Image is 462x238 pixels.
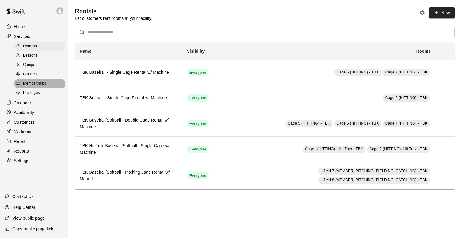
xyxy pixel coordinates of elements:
a: Retail [5,137,63,146]
a: Availability [5,108,63,117]
div: Classes [14,70,65,79]
span: Cage 5 (HITTING) - TBK [288,121,330,125]
h5: Rentals [75,7,152,15]
span: Everyone [187,147,209,152]
span: Camps [23,62,35,68]
p: Home [14,24,25,30]
span: Everyone [187,173,209,179]
span: Cage 7 (HITTING) - TBK [385,121,428,125]
a: New [429,7,455,18]
span: Classes [23,71,37,77]
span: Rentals [23,43,37,49]
p: Let customers rent rooms at your facility. [75,15,152,21]
span: Cage 5 (HITTING) - TBK [385,96,428,100]
h6: TBK Baseball - Single Cage Rental w/ Machine [80,69,177,76]
a: Settings [5,156,63,165]
a: Reports [5,147,63,156]
p: Contact Us [12,193,34,199]
span: Cage 2 (HITTING)- Hit Trax - TBK [369,147,427,151]
div: This service is visible to all of your customers [187,94,209,102]
a: Rentals [14,42,68,51]
span: Everyone [187,121,209,127]
button: Rental settings [418,8,427,17]
a: Memberships [14,79,68,88]
h6: TBK Baseball/Softball - Pitching Lane Rental w/ Mound [80,169,177,182]
a: Lessons [14,51,68,60]
a: Packages [14,88,68,98]
span: Cage 7 (HITTING) - TBK [385,70,428,74]
a: Marketing [5,127,63,136]
span: Cage 1(HITTING) - Hit Trax - TBK [305,147,363,151]
h6: TBK Baseball/Softball - Double Cage Rental w/ Machine [80,117,177,130]
p: Availability [14,110,34,116]
div: Packages [14,89,65,97]
b: Visibility [187,49,205,54]
a: Home [5,22,63,31]
span: Cage 6 (HITTING) - TBK [337,121,379,125]
span: Packages [23,90,40,96]
b: Rooms [416,49,431,54]
p: Marketing [14,129,33,135]
b: Name [80,49,91,54]
span: Infield 7 (MEMBER, PITCHING, FIELDING, CATCHING) - TBK [321,169,428,173]
span: Lessons [23,53,38,59]
span: Infield 8 (MEMBER, PITCHING, FIELDING, CATCHING) - TBK [321,178,428,182]
a: Camps [14,60,68,70]
span: Everyone [187,95,209,101]
h6: TBK Hit Trax Baseball/Softball - Single Cage w/ Machine [80,143,177,156]
div: This service is visible to all of your customers [187,120,209,127]
div: Lessons [14,51,65,60]
span: Cage 6 (HITTING) - TBK [337,70,379,74]
p: Help Center [12,204,35,210]
div: Rentals [14,42,65,51]
div: This service is visible to all of your customers [187,69,209,76]
div: Camps [14,61,65,69]
table: simple table [75,43,455,189]
p: Calendar [14,100,31,106]
a: Classes [14,70,68,79]
p: Reports [14,148,29,154]
p: Customers [14,119,35,125]
p: Services [14,33,30,39]
div: This service is visible to all of your customers [187,146,209,153]
p: Copy public page link [12,226,53,232]
div: Memberships [14,79,65,88]
span: Everyone [187,70,209,76]
div: This service is visible to all of your customers [187,172,209,179]
a: Customers [5,118,63,127]
h6: TBK Softball - Single Cage Rental w/ Machine [80,95,177,101]
p: Retail [14,138,25,144]
span: Memberships [23,81,46,87]
p: View public page [12,215,45,221]
a: Services [5,32,63,41]
a: Calendar [5,98,63,107]
p: Settings [14,158,29,164]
